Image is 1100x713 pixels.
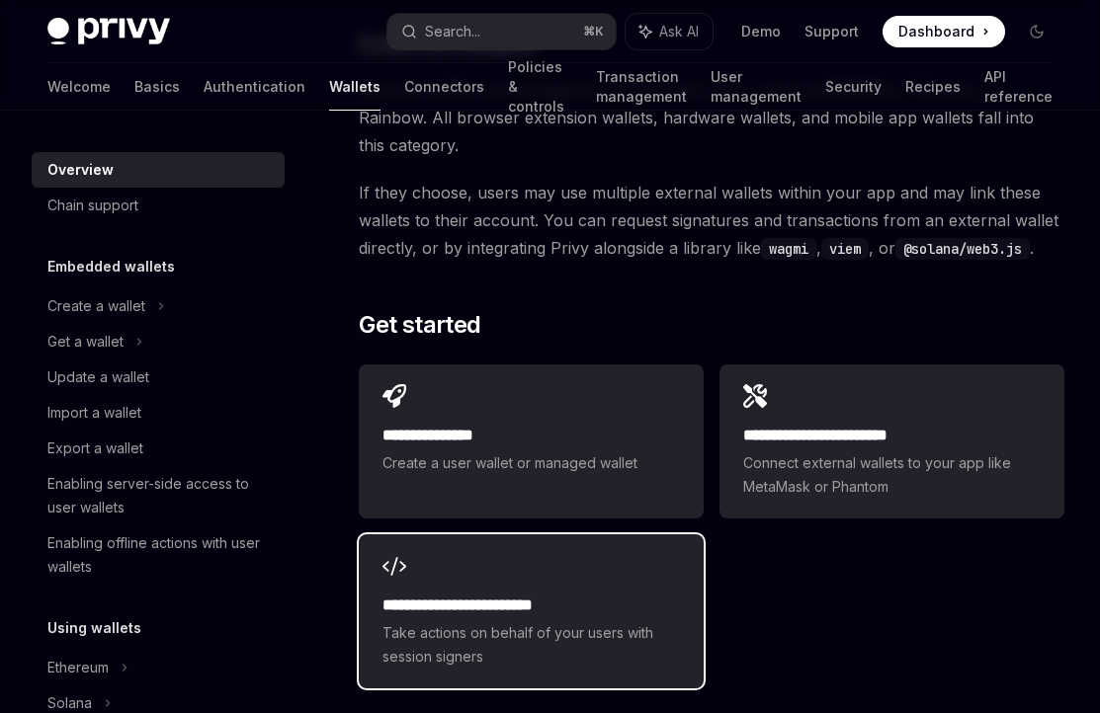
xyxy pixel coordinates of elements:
img: dark logo [47,18,170,45]
a: Update a wallet [32,359,285,395]
div: Ethereum [47,656,109,679]
div: Import a wallet [47,401,141,425]
span: Get started [359,309,480,341]
button: Toggle dark mode [1021,16,1053,47]
a: Welcome [47,63,111,111]
code: viem [821,238,869,260]
h5: Using wallets [47,616,141,640]
span: Take actions on behalf of your users with session signers [382,621,680,669]
code: @solana/web3.js [895,238,1030,260]
div: Enabling server-side access to user wallets [47,472,273,519]
a: Support [804,22,859,41]
a: Chain support [32,188,285,223]
a: Import a wallet [32,395,285,431]
button: Ask AI [626,14,713,49]
a: User management [711,63,802,111]
h5: Embedded wallets [47,255,175,278]
a: Enabling server-side access to user wallets [32,466,285,525]
div: Overview [47,158,114,182]
div: Chain support [47,194,138,217]
a: Export a wallet [32,431,285,466]
a: Wallets [329,63,381,111]
a: Policies & controls [508,63,572,111]
div: Get a wallet [47,330,124,354]
div: Create a wallet [47,294,145,318]
a: Demo [741,22,781,41]
a: Recipes [905,63,961,111]
a: API reference [984,63,1053,111]
a: Transaction management [596,63,687,111]
code: wagmi [761,238,816,260]
span: Dashboard [898,22,974,41]
div: Search... [425,20,480,43]
span: ⌘ K [583,24,604,40]
div: Enabling offline actions with user wallets [47,531,273,579]
span: Ask AI [659,22,699,41]
a: Connectors [404,63,484,111]
a: Dashboard [883,16,1005,47]
a: Overview [32,152,285,188]
div: Update a wallet [47,365,149,389]
span: Connect external wallets to your app like MetaMask or Phantom [743,451,1041,499]
span: Create a user wallet or managed wallet [382,451,680,475]
span: If they choose, users may use multiple external wallets within your app and may link these wallet... [359,179,1064,262]
button: Search...⌘K [387,14,615,49]
a: Basics [134,63,180,111]
a: Authentication [204,63,305,111]
span: External wallets are managed by a third-party client, such as MetaMask, Phantom, or Rainbow. All ... [359,76,1064,159]
a: Enabling offline actions with user wallets [32,525,285,585]
div: Export a wallet [47,436,143,460]
a: Security [825,63,882,111]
